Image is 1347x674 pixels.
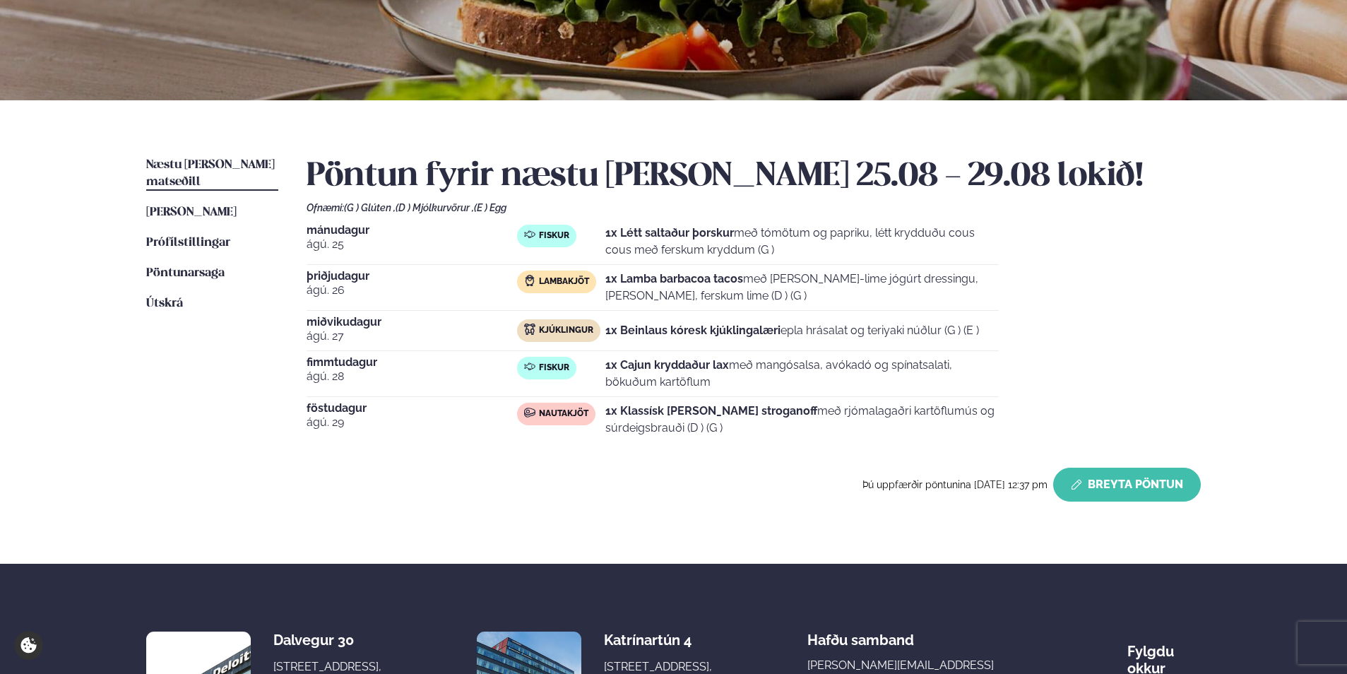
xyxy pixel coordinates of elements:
span: ágú. 25 [307,236,517,253]
img: fish.svg [524,361,535,372]
strong: 1x Létt saltaður þorskur [605,226,734,240]
button: Breyta Pöntun [1053,468,1201,502]
span: föstudagur [307,403,517,414]
span: Prófílstillingar [146,237,230,249]
p: með [PERSON_NAME]-lime jógúrt dressingu, [PERSON_NAME], ferskum lime (D ) (G ) [605,271,999,305]
span: (G ) Glúten , [344,202,396,213]
p: með rjómalagaðri kartöflumús og súrdeigsbrauði (D ) (G ) [605,403,999,437]
span: ágú. 26 [307,282,517,299]
div: Katrínartún 4 [604,632,716,649]
span: Pöntunarsaga [146,267,225,279]
span: ágú. 27 [307,328,517,345]
div: Dalvegur 30 [273,632,386,649]
span: Útskrá [146,297,183,309]
h2: Pöntun fyrir næstu [PERSON_NAME] 25.08 - 29.08 lokið! [307,157,1201,196]
span: (E ) Egg [474,202,506,213]
span: Nautakjöt [539,408,588,420]
span: Fiskur [539,230,569,242]
span: ágú. 29 [307,414,517,431]
span: ágú. 28 [307,368,517,385]
img: fish.svg [524,229,535,240]
span: Hafðu samband [807,620,914,649]
span: Lambakjöt [539,276,589,288]
img: Lamb.svg [524,275,535,286]
p: með tómötum og papriku, létt krydduðu cous cous með ferskum kryddum (G ) [605,225,999,259]
span: (D ) Mjólkurvörur , [396,202,474,213]
img: beef.svg [524,407,535,418]
a: Næstu [PERSON_NAME] matseðill [146,157,278,191]
p: með mangósalsa, avókadó og spínatsalati, bökuðum kartöflum [605,357,999,391]
img: chicken.svg [524,324,535,335]
span: mánudagur [307,225,517,236]
a: [PERSON_NAME] [146,204,237,221]
span: þriðjudagur [307,271,517,282]
span: Næstu [PERSON_NAME] matseðill [146,159,275,188]
span: fimmtudagur [307,357,517,368]
span: Fiskur [539,362,569,374]
span: miðvikudagur [307,317,517,328]
strong: 1x Klassísk [PERSON_NAME] stroganoff [605,404,817,418]
a: Útskrá [146,295,183,312]
strong: 1x Beinlaus kóresk kjúklingalæri [605,324,781,337]
strong: 1x Cajun kryddaður lax [605,358,729,372]
a: Cookie settings [14,631,43,660]
a: Prófílstillingar [146,235,230,252]
span: Þú uppfærðir pöntunina [DATE] 12:37 pm [862,479,1048,490]
span: [PERSON_NAME] [146,206,237,218]
strong: 1x Lamba barbacoa tacos [605,272,743,285]
p: epla hrásalat og teriyaki núðlur (G ) (E ) [605,322,979,339]
div: Ofnæmi: [307,202,1201,213]
a: Pöntunarsaga [146,265,225,282]
span: Kjúklingur [539,325,593,336]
